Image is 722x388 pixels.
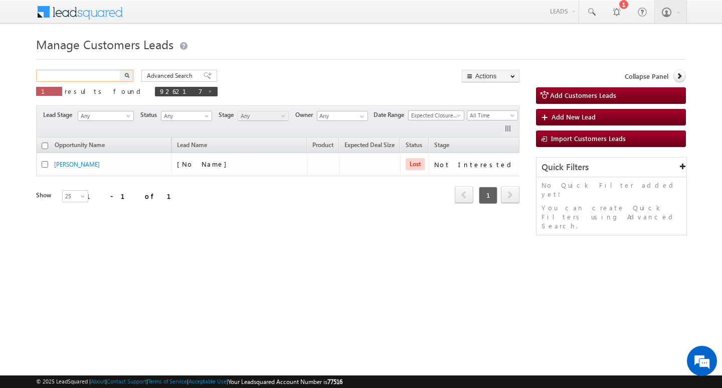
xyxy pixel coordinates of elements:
[238,111,286,120] span: Any
[401,140,427,153] a: Status
[552,112,596,121] span: Add New Lead
[36,191,54,200] div: Show
[36,36,173,52] span: Manage Customers Leads
[501,187,519,203] a: next
[455,187,473,203] a: prev
[467,110,518,120] a: All Time
[374,110,408,119] span: Date Range
[429,140,454,153] a: Stage
[54,161,100,168] a: [PERSON_NAME]
[219,110,238,119] span: Stage
[62,190,88,202] a: 25
[63,192,89,201] span: 25
[148,378,187,384] a: Terms of Service
[228,378,342,385] span: Your Leadsquared Account Number is
[339,140,400,153] a: Expected Deal Size
[78,111,130,120] span: Any
[78,111,134,121] a: Any
[124,73,129,78] img: Search
[479,187,497,204] span: 1
[434,141,449,149] span: Stage
[42,143,48,149] input: Check all records
[65,87,144,95] span: results found
[462,70,519,82] button: Actions
[55,141,105,149] span: Opportunity Name
[50,140,110,153] a: Opportunity Name
[550,91,616,99] span: Add Customers Leads
[140,110,161,119] span: Status
[501,186,519,203] span: next
[295,110,317,119] span: Owner
[161,111,212,121] a: Any
[189,378,227,384] a: Acceptable Use
[238,111,289,121] a: Any
[467,111,515,120] span: All Time
[409,111,461,120] span: Expected Closure Date
[327,378,342,385] span: 77516
[541,203,681,230] p: You can create Quick Filters using Advanced Search.
[161,111,209,120] span: Any
[312,141,333,149] span: Product
[354,111,367,121] a: Show All Items
[434,160,515,169] div: Not Interested
[172,140,212,153] span: Lead Name
[455,186,473,203] span: prev
[536,158,686,177] div: Quick Filters
[86,190,183,202] div: 1 - 1 of 1
[541,181,681,199] p: No Quick Filter added yet!
[406,158,425,170] span: Lost
[344,141,395,149] span: Expected Deal Size
[107,378,146,384] a: Contact Support
[43,110,76,119] span: Lead Stage
[625,72,668,81] span: Collapse Panel
[408,110,464,120] a: Expected Closure Date
[551,134,626,143] span: Import Customers Leads
[36,377,342,386] span: © 2025 LeadSquared | | | | |
[317,111,368,121] input: Type to Search
[147,71,196,80] span: Advanced Search
[91,378,105,384] a: About
[41,87,57,95] span: 1
[160,87,203,95] span: 926217
[177,160,232,168] span: [No Name]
